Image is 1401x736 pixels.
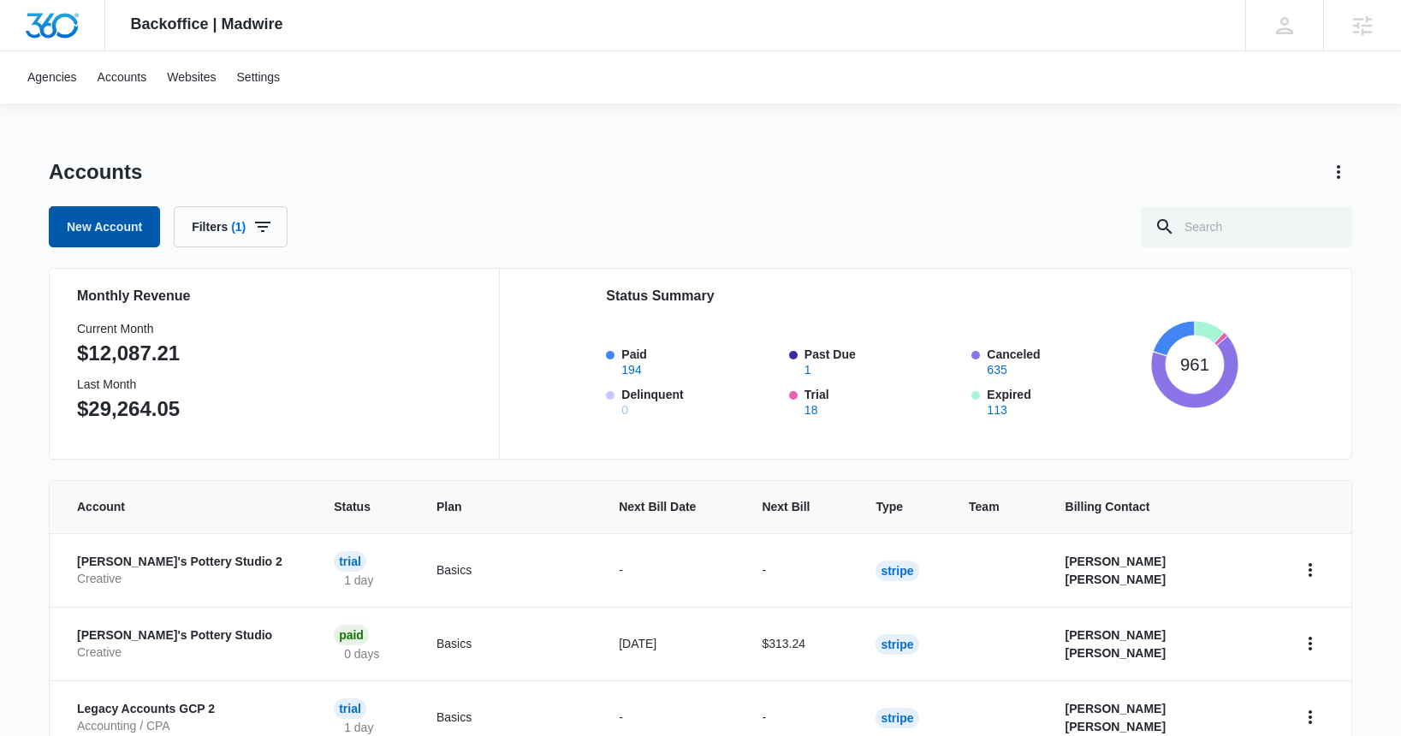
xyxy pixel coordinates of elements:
span: Account [77,498,268,516]
a: Websites [157,51,226,104]
strong: [PERSON_NAME] [PERSON_NAME] [1066,628,1166,660]
h3: Current Month [77,320,180,338]
p: Basics [436,635,578,653]
tspan: 961 [1180,355,1209,374]
a: Settings [227,51,291,104]
a: New Account [49,206,160,247]
p: Creative [77,571,293,588]
p: [PERSON_NAME]'s Pottery Studio [77,627,293,644]
button: Expired [987,404,1006,416]
button: Trial [804,404,818,416]
a: [PERSON_NAME]'s Pottery StudioCreative [77,627,293,661]
span: Billing Contact [1066,498,1256,516]
p: 1 day [334,572,383,590]
button: home [1297,630,1324,657]
div: Paid [334,625,369,645]
p: 0 days [334,645,389,663]
div: Trial [334,551,366,572]
button: Paid [621,364,641,376]
td: [DATE] [598,607,741,680]
a: [PERSON_NAME]'s Pottery Studio 2Creative [77,554,293,587]
button: home [1297,703,1324,731]
span: Plan [436,498,578,516]
span: Status [334,498,371,516]
p: $29,264.05 [77,394,180,424]
td: - [598,533,741,607]
strong: [PERSON_NAME] [PERSON_NAME] [1066,555,1166,586]
span: Team [969,498,1000,516]
td: $313.24 [741,607,855,680]
p: Basics [436,561,578,579]
a: Legacy Accounts GCP 2Accounting / CPA [77,701,293,734]
h1: Accounts [49,159,142,185]
h2: Status Summary [606,286,1238,306]
p: Legacy Accounts GCP 2 [77,701,293,718]
span: Next Bill Date [619,498,696,516]
button: home [1297,556,1324,584]
label: Paid [621,346,779,376]
h3: Last Month [77,376,180,394]
div: Stripe [876,708,918,728]
div: Stripe [876,561,918,581]
label: Trial [804,386,962,416]
p: $12,087.21 [77,338,180,369]
span: (1) [231,221,246,233]
td: - [741,533,855,607]
label: Expired [987,386,1144,416]
p: Accounting / CPA [77,718,293,735]
div: Trial [334,698,366,719]
p: [PERSON_NAME]'s Pottery Studio 2 [77,554,293,571]
button: Actions [1325,158,1352,186]
label: Past Due [804,346,962,376]
span: Backoffice | Madwire [131,15,283,33]
a: Agencies [17,51,87,104]
button: Filters(1) [174,206,288,247]
button: Past Due [804,364,811,376]
div: Stripe [876,634,918,655]
input: Search [1141,206,1352,247]
p: Creative [77,644,293,662]
span: Type [876,498,903,516]
label: Canceled [987,346,1144,376]
strong: [PERSON_NAME] [PERSON_NAME] [1066,702,1166,733]
span: Next Bill [762,498,810,516]
a: Accounts [87,51,157,104]
button: Canceled [987,364,1006,376]
label: Delinquent [621,386,779,416]
h2: Monthly Revenue [77,286,478,306]
p: Basics [436,709,578,727]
